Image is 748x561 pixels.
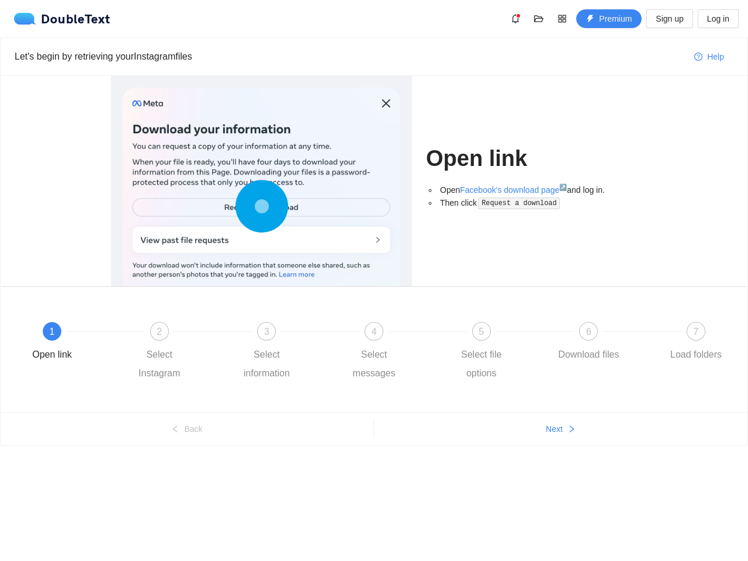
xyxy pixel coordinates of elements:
[32,345,72,364] div: Open link
[559,183,567,191] sup: ↗
[374,420,747,438] button: Nextright
[507,14,524,23] span: bell
[478,198,560,209] code: Request a download
[18,322,126,364] div: 1Open link
[685,47,733,66] button: question-circleHelp
[460,185,567,195] a: Facebook's download page↗
[126,345,193,383] div: Select Instagram
[15,49,685,64] div: Let's begin by retrieving your Instagram files
[599,12,632,25] span: Premium
[340,322,448,383] div: 4Select messages
[506,9,525,28] button: bell
[340,345,408,383] div: Select messages
[1,420,373,438] button: leftBack
[558,345,619,364] div: Download files
[555,322,662,364] div: 6Download files
[479,327,484,337] span: 5
[694,327,699,337] span: 7
[553,9,572,28] button: appstore
[567,425,576,434] span: right
[426,145,637,172] h1: Open link
[586,327,591,337] span: 6
[14,13,110,25] div: DoubleText
[438,196,637,210] li: Then click
[448,322,555,383] div: 5Select file options
[656,12,683,25] span: Sign up
[14,13,41,25] img: logo
[546,423,563,435] span: Next
[698,9,739,28] button: Log in
[448,345,515,383] div: Select file options
[694,53,702,62] span: question-circle
[586,15,594,24] span: thunderbolt
[670,345,722,364] div: Load folders
[530,14,548,23] span: folder-open
[264,327,269,337] span: 3
[553,14,571,23] span: appstore
[529,9,548,28] button: folder-open
[707,50,724,63] span: Help
[233,322,340,383] div: 3Select information
[233,345,300,383] div: Select information
[126,322,233,383] div: 2Select Instagram
[646,9,692,28] button: Sign up
[50,327,55,337] span: 1
[157,327,162,337] span: 2
[707,12,729,25] span: Log in
[372,327,377,337] span: 4
[438,183,637,196] li: Open and log in.
[662,322,730,364] div: 7Load folders
[14,13,110,25] a: logoDoubleText
[576,9,642,28] button: thunderboltPremium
